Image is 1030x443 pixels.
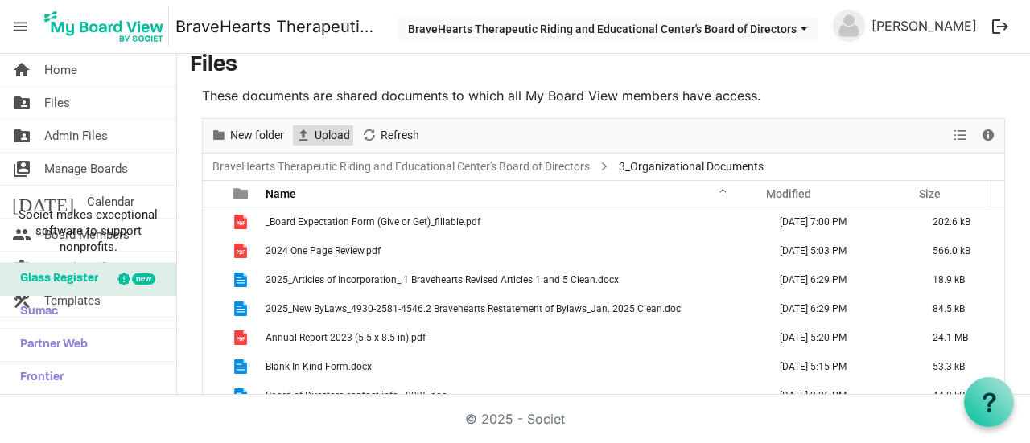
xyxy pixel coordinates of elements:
[266,274,619,285] span: 2025_Articles of Incorporation_.1 Bravehearts Revised Articles 1 and 5 Clean.docx
[916,236,1004,265] td: 566.0 kB is template cell column header Size
[293,125,353,146] button: Upload
[266,187,296,200] span: Name
[763,265,916,294] td: April 02, 2025 6:29 PM column header Modified
[203,352,224,381] td: checkbox
[224,381,261,410] td: is template cell column header type
[978,125,999,146] button: Details
[950,125,970,146] button: View dropdownbutton
[12,153,31,185] span: switch_account
[208,125,287,146] button: New folder
[290,119,356,153] div: Upload
[261,236,763,265] td: 2024 One Page Review.pdf is template cell column header Name
[44,54,77,86] span: Home
[190,52,1017,80] h3: Files
[12,120,31,152] span: folder_shared
[916,265,1004,294] td: 18.9 kB is template cell column header Size
[224,294,261,323] td: is template cell column header type
[12,329,88,361] span: Partner Web
[87,186,134,218] span: Calendar
[12,87,31,119] span: folder_shared
[12,186,74,218] span: [DATE]
[983,10,1017,43] button: logout
[224,207,261,236] td: is template cell column header type
[379,125,421,146] span: Refresh
[266,216,480,228] span: _Board Expectation Form (Give or Get)_fillable.pdf
[763,381,916,410] td: June 26, 2025 2:06 PM column header Modified
[465,411,565,427] a: © 2025 - Societ
[202,86,1005,105] p: These documents are shared documents to which all My Board View members have access.
[763,323,916,352] td: January 06, 2025 5:20 PM column header Modified
[359,125,422,146] button: Refresh
[7,207,169,255] span: Societ makes exceptional software to support nonprofits.
[763,207,916,236] td: March 30, 2025 7:00 PM column header Modified
[203,381,224,410] td: checkbox
[39,6,169,47] img: My Board View Logo
[266,303,681,314] span: 2025_New ByLaws_4930-2581-4546.2 Bravehearts Restatement of Bylaws_Jan. 2025 Clean.doc
[224,236,261,265] td: is template cell column header type
[616,157,767,177] span: 3_Organizational Documents
[356,119,425,153] div: Refresh
[224,265,261,294] td: is template cell column header type
[175,10,381,43] a: BraveHearts Therapeutic Riding and Educational Center's Board of Directors
[12,296,58,328] span: Sumac
[916,207,1004,236] td: 202.6 kB is template cell column header Size
[229,125,286,146] span: New folder
[919,187,941,200] span: Size
[203,207,224,236] td: checkbox
[865,10,983,42] a: [PERSON_NAME]
[224,323,261,352] td: is template cell column header type
[203,236,224,265] td: checkbox
[203,294,224,323] td: checkbox
[203,323,224,352] td: checkbox
[313,125,352,146] span: Upload
[224,352,261,381] td: is template cell column header type
[266,245,381,256] span: 2024 One Page Review.pdf
[916,381,1004,410] td: 44.0 kB is template cell column header Size
[39,6,175,47] a: My Board View Logo
[5,11,35,42] span: menu
[261,207,763,236] td: _Board Expectation Form (Give or Get)_fillable.pdf is template cell column header Name
[203,265,224,294] td: checkbox
[205,119,290,153] div: New folder
[916,294,1004,323] td: 84.5 kB is template cell column header Size
[833,10,865,42] img: no-profile-picture.svg
[44,120,108,152] span: Admin Files
[266,361,372,372] span: Blank In Kind Form.docx
[916,323,1004,352] td: 24.1 MB is template cell column header Size
[44,87,70,119] span: Files
[398,17,818,39] button: BraveHearts Therapeutic Riding and Educational Center's Board of Directors dropdownbutton
[763,236,916,265] td: January 06, 2025 5:03 PM column header Modified
[12,54,31,86] span: home
[974,119,1002,153] div: Details
[44,153,128,185] span: Manage Boards
[261,352,763,381] td: Blank In Kind Form.docx is template cell column header Name
[763,352,916,381] td: January 06, 2025 5:15 PM column header Modified
[916,352,1004,381] td: 53.3 kB is template cell column header Size
[763,294,916,323] td: April 02, 2025 6:29 PM column header Modified
[261,294,763,323] td: 2025_New ByLaws_4930-2581-4546.2 Bravehearts Restatement of Bylaws_Jan. 2025 Clean.doc is templat...
[209,157,593,177] a: BraveHearts Therapeutic Riding and Educational Center's Board of Directors
[12,263,98,295] span: Glass Register
[261,323,763,352] td: Annual Report 2023 (5.5 x 8.5 in).pdf is template cell column header Name
[266,390,447,401] span: Board of Directors contact info - 2025.doc
[766,187,811,200] span: Modified
[12,362,64,394] span: Frontier
[261,265,763,294] td: 2025_Articles of Incorporation_.1 Bravehearts Revised Articles 1 and 5 Clean.docx is template cel...
[947,119,974,153] div: View
[266,332,426,343] span: Annual Report 2023 (5.5 x 8.5 in).pdf
[261,381,763,410] td: Board of Directors contact info - 2025.doc is template cell column header Name
[132,273,155,285] div: new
